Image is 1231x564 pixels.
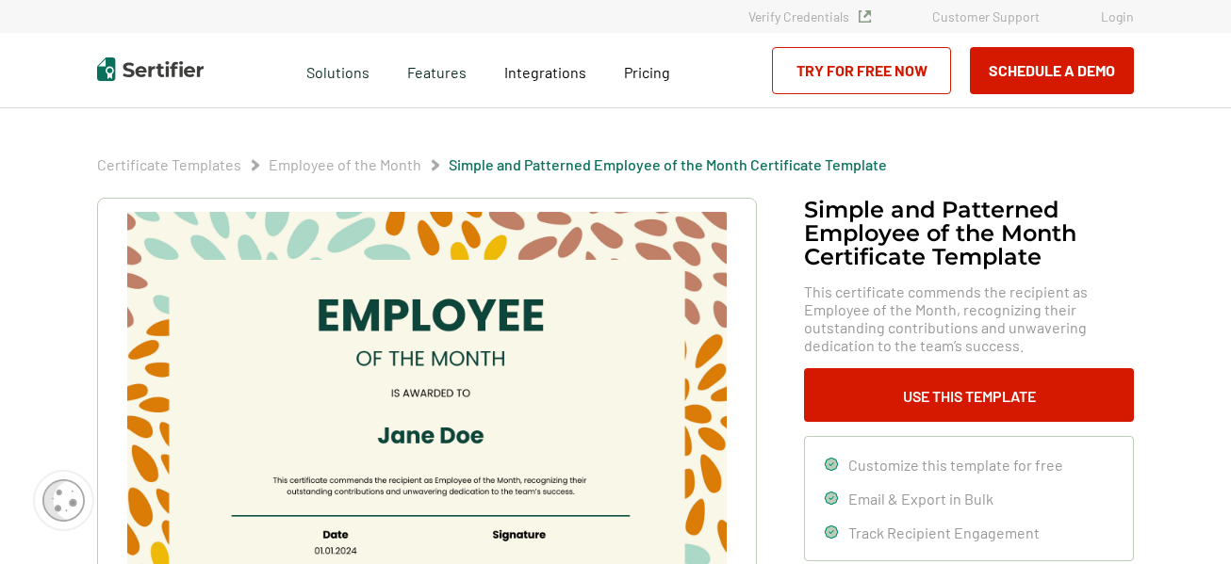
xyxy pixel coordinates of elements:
span: Employee of the Month [269,155,421,174]
button: Schedule a Demo [970,47,1134,94]
span: Certificate Templates [97,155,241,174]
div: Breadcrumb [97,155,887,174]
a: Customer Support [932,8,1040,24]
span: Email & Export in Bulk [848,490,993,508]
img: Cookie Popup Icon [42,479,85,522]
h1: Simple and Patterned Employee of the Month Certificate Template [804,198,1134,268]
span: Customize this template for free [848,456,1063,474]
button: Use This Template [804,368,1134,422]
span: This certificate commends the recipient as Employee of the Month, recognizing their outstanding c... [804,282,1134,354]
span: Pricing [624,63,670,81]
a: Verify Credentials [748,8,871,24]
a: Integrations [504,58,586,82]
a: Pricing [624,58,670,82]
span: Integrations [504,63,586,81]
iframe: Chat Widget [1137,474,1231,564]
img: Sertifier | Digital Credentialing Platform [97,57,204,81]
span: Solutions [306,58,369,82]
a: Certificate Templates [97,155,241,173]
span: Track Recipient Engagement [848,524,1040,541]
span: Simple and Patterned Employee of the Month Certificate Template [449,155,887,174]
a: Login [1101,8,1134,24]
a: Employee of the Month [269,155,421,173]
a: Try for Free Now [772,47,951,94]
img: Verified [859,10,871,23]
span: Features [407,58,467,82]
a: Simple and Patterned Employee of the Month Certificate Template [449,155,887,173]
